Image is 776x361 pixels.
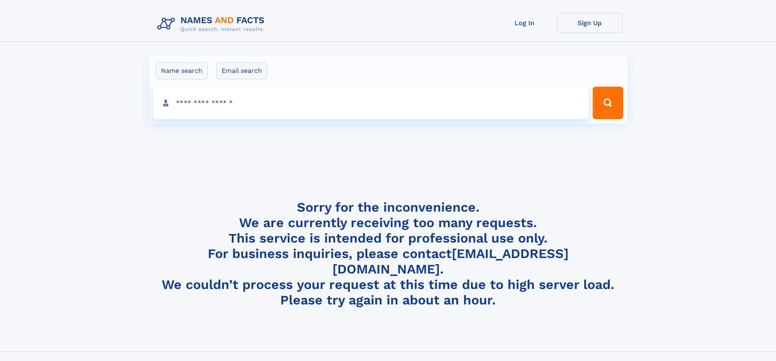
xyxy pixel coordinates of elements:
[156,62,208,79] label: Name search
[492,13,557,33] a: Log In
[557,13,622,33] a: Sign Up
[154,13,271,35] img: Logo Names and Facts
[153,87,589,119] input: search input
[216,62,267,79] label: Email search
[593,87,623,119] button: Search Button
[154,199,622,308] h4: Sorry for the inconvenience. We are currently receiving too many requests. This service is intend...
[332,246,569,277] a: [EMAIL_ADDRESS][DOMAIN_NAME]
